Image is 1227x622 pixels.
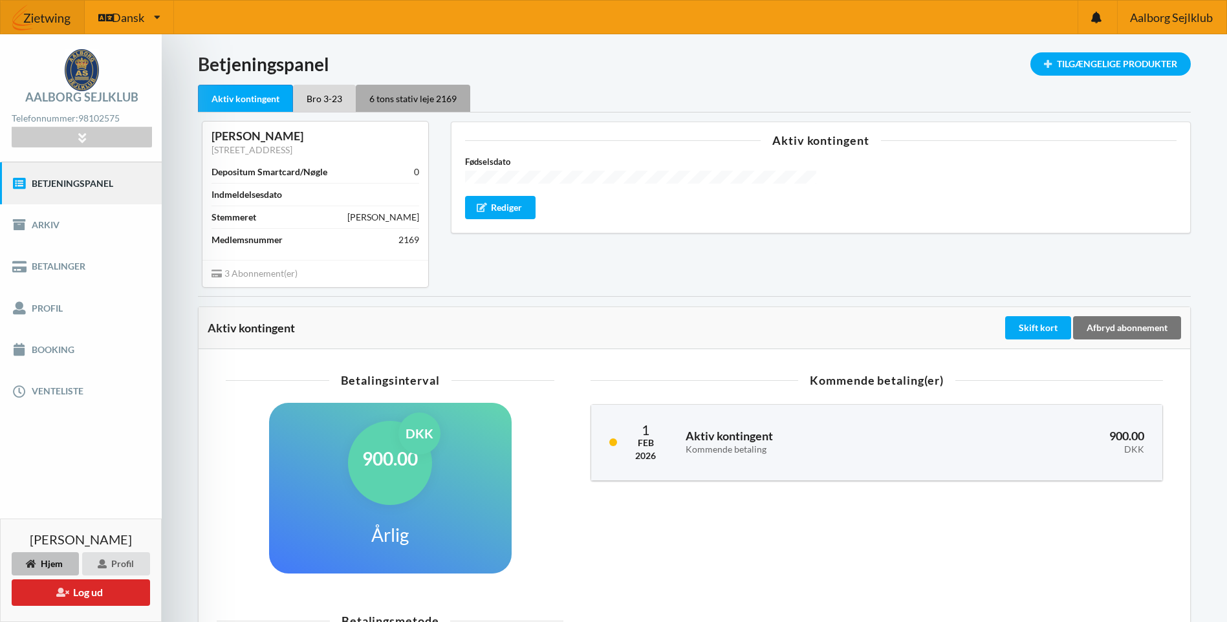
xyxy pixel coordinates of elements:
[414,166,419,178] div: 0
[1030,52,1191,76] div: Tilgængelige Produkter
[465,196,536,219] div: Rediger
[12,110,151,127] div: Telefonnummer:
[112,12,144,23] span: Dansk
[686,444,932,455] div: Kommende betaling
[950,429,1144,455] h3: 900.00
[226,374,554,386] div: Betalingsinterval
[686,429,932,455] h3: Aktiv kontingent
[398,413,440,455] div: DKK
[65,49,99,91] img: logo
[635,423,656,436] div: 1
[635,436,656,449] div: Feb
[465,134,1177,146] div: Aktiv kontingent
[212,129,419,144] div: [PERSON_NAME]
[1130,12,1213,23] span: Aalborg Sejlklub
[212,211,256,224] div: Stemmeret
[465,155,816,168] label: Fødselsdato
[198,52,1191,76] h1: Betjeningspanel
[78,113,120,123] strong: 98102575
[950,444,1144,455] div: DKK
[208,321,1003,334] div: Aktiv kontingent
[212,144,292,155] a: [STREET_ADDRESS]
[25,91,138,103] div: Aalborg Sejlklub
[1005,316,1071,339] div: Skift kort
[356,85,470,112] div: 6 tons stativ leje 2169
[362,447,418,470] h1: 900.00
[12,552,79,575] div: Hjem
[12,579,150,606] button: Log ud
[198,85,293,113] div: Aktiv kontingent
[212,233,283,246] div: Medlemsnummer
[82,552,150,575] div: Profil
[1073,316,1181,339] div: Afbryd abonnement
[635,449,656,462] div: 2026
[293,85,356,112] div: Bro 3-23
[212,268,298,279] span: 3 Abonnement(er)
[347,211,419,224] div: [PERSON_NAME]
[591,374,1163,386] div: Kommende betaling(er)
[371,523,409,546] h1: Årlig
[398,233,419,246] div: 2169
[212,166,327,178] div: Depositum Smartcard/Nøgle
[212,188,282,201] div: Indmeldelsesdato
[30,533,132,546] span: [PERSON_NAME]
